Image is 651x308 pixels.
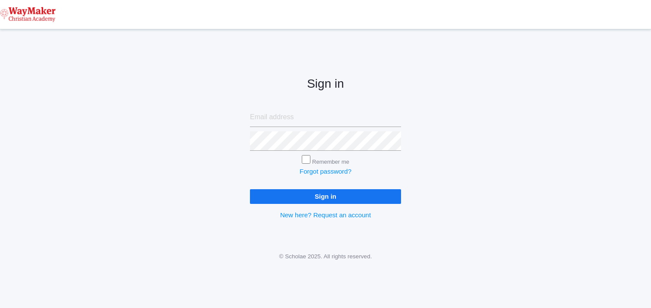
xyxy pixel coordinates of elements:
a: New here? Request an account [280,211,371,219]
h2: Sign in [250,77,401,91]
input: Sign in [250,189,401,203]
a: Forgot password? [300,168,351,175]
input: Email address [250,108,401,127]
label: Remember me [312,159,349,165]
